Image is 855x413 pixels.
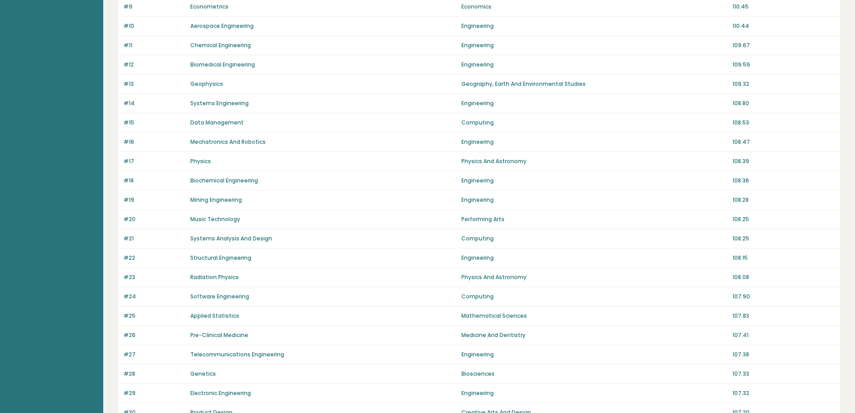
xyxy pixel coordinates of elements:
a: Geophysics [190,80,223,88]
p: 107.90 [732,293,835,301]
p: #10 [123,22,185,30]
a: Electronic Engineering [190,389,251,397]
p: #18 [123,177,185,185]
p: 108.36 [732,177,835,185]
p: #17 [123,157,185,165]
p: #12 [123,61,185,69]
p: Computing [461,235,727,243]
p: 109.32 [732,80,835,88]
p: #15 [123,119,185,127]
p: #16 [123,138,185,146]
p: 108.25 [732,215,835,223]
p: 107.38 [732,351,835,359]
p: #22 [123,254,185,262]
p: 109.59 [732,61,835,69]
a: Data Management [190,119,244,126]
a: Software Engineering [190,293,249,300]
p: #26 [123,331,185,339]
p: 110.44 [732,22,835,30]
p: 107.32 [732,389,835,397]
a: Mining Engineering [190,196,242,204]
p: Engineering [461,61,727,69]
p: #9 [123,3,185,11]
p: 107.41 [732,331,835,339]
p: #28 [123,370,185,378]
p: 109.67 [732,41,835,49]
p: #27 [123,351,185,359]
p: #25 [123,312,185,320]
a: Radiation Physics [190,273,239,281]
p: 108.80 [732,99,835,107]
p: 108.47 [732,138,835,146]
a: Physics [190,157,211,165]
p: Physics And Astronomy [461,157,727,165]
p: Biosciences [461,370,727,378]
a: Chemical Engineering [190,41,251,49]
p: Engineering [461,41,727,49]
a: Systems Engineering [190,99,249,107]
p: 107.83 [732,312,835,320]
p: #19 [123,196,185,204]
a: Biomedical Engineering [190,61,255,68]
p: Engineering [461,22,727,30]
p: Mathematical Sciences [461,312,727,320]
p: 108.39 [732,157,835,165]
a: Music Technology [190,215,240,223]
p: #21 [123,235,185,243]
a: Pre-Clinical Medicine [190,331,248,339]
a: Systems Analysis And Design [190,235,272,242]
p: Computing [461,293,727,301]
p: Engineering [461,177,727,185]
p: Engineering [461,389,727,397]
a: Mechatronics And Robotics [190,138,266,146]
p: Medicine And Dentistry [461,331,727,339]
p: #24 [123,293,185,301]
p: #23 [123,273,185,281]
p: 107.33 [732,370,835,378]
p: 108.08 [732,273,835,281]
p: Engineering [461,351,727,359]
a: Structural Engineering [190,254,251,262]
p: Engineering [461,138,727,146]
a: Genetics [190,370,216,377]
p: Engineering [461,99,727,107]
p: #29 [123,389,185,397]
p: 108.25 [732,235,835,243]
a: Telecommunications Engineering [190,351,284,358]
p: 108.15 [732,254,835,262]
p: Computing [461,119,727,127]
a: Aerospace Engineering [190,22,254,30]
a: Applied Statistics [190,312,239,320]
p: 108.28 [732,196,835,204]
p: #11 [123,41,185,49]
a: Econometrics [190,3,228,10]
p: Physics And Astronomy [461,273,727,281]
p: 110.45 [732,3,835,11]
p: Engineering [461,196,727,204]
p: #14 [123,99,185,107]
p: Geography, Earth And Environmental Studies [461,80,727,88]
p: 108.53 [732,119,835,127]
a: Biochemical Engineering [190,177,258,184]
p: Engineering [461,254,727,262]
p: #13 [123,80,185,88]
p: #20 [123,215,185,223]
p: Performing Arts [461,215,727,223]
p: Economics [461,3,727,11]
